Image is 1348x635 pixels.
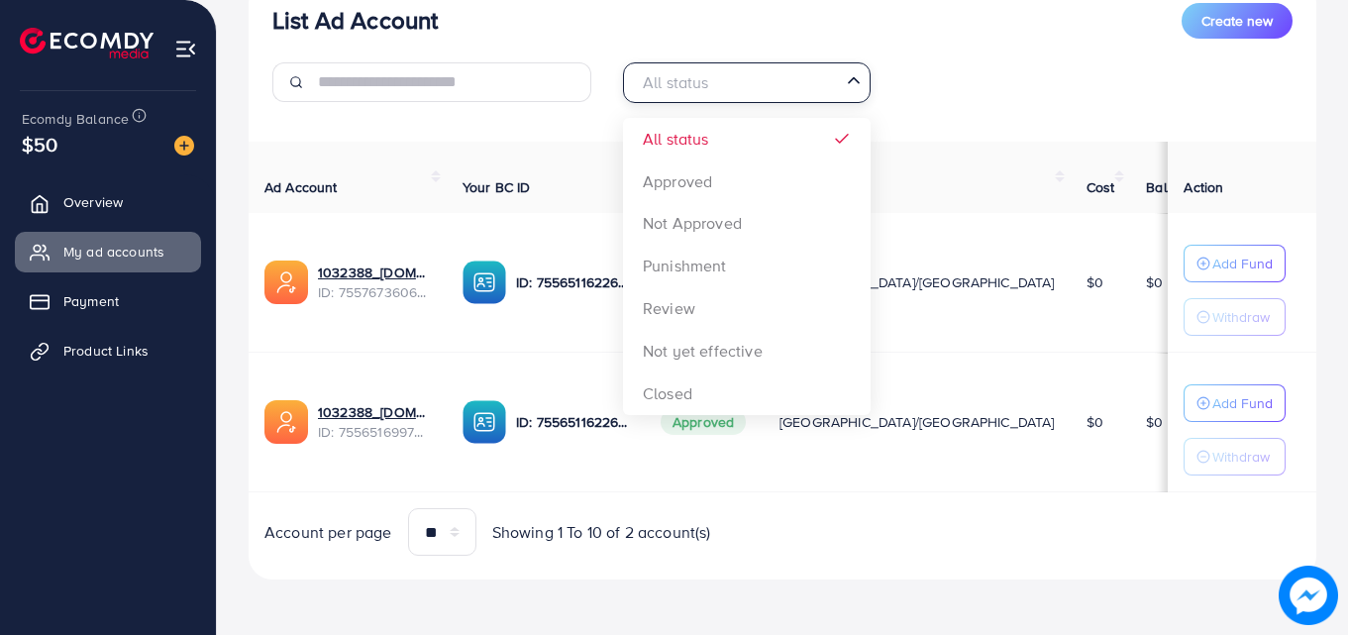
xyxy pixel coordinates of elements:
span: Approved [661,409,746,435]
span: Overview [63,192,123,212]
span: Ecomdy Balance [22,109,129,129]
span: [GEOGRAPHIC_DATA]/[GEOGRAPHIC_DATA] [779,412,1055,432]
span: Time Zone [779,177,846,197]
a: 1032388_[DOMAIN_NAME]_1759658022401 [318,263,431,282]
h3: List Ad Account [272,6,438,35]
span: [GEOGRAPHIC_DATA]/[GEOGRAPHIC_DATA] [779,272,1055,292]
span: Product Links [63,341,149,361]
span: Ad Account [264,177,338,197]
span: Ad Account Status [661,158,734,197]
span: $0 [1146,272,1163,292]
p: ID: 7556511622665945105 [516,410,629,434]
button: Withdraw [1184,438,1286,476]
div: <span class='underline'>1032388_styleden.shop_1759658022401</span></br>7557673606067683345 [318,263,431,303]
img: logo [20,28,154,58]
img: image [1279,566,1338,625]
img: menu [174,38,197,60]
span: Payment [63,291,119,311]
span: ID: 7556516997920604178 [318,422,431,442]
span: Cost [1087,177,1115,197]
img: ic-ba-acc.ded83a64.svg [463,261,506,304]
span: Create new [1201,11,1273,31]
span: ID: 7557673606067683345 [318,282,431,302]
span: Showing 1 To 10 of 2 account(s) [492,521,711,544]
span: Approved [661,269,746,295]
img: ic-ba-acc.ded83a64.svg [463,400,506,444]
a: Payment [15,281,201,321]
div: <span class='underline'>1032388_stylenden.shop_1759388818810</span></br>7556516997920604178 [318,402,431,443]
span: Action [1184,177,1223,197]
span: $50 [22,130,57,159]
span: My ad accounts [63,242,164,262]
button: Withdraw [1184,298,1286,336]
span: $0 [1087,272,1103,292]
a: Product Links [15,331,201,370]
img: ic-ads-acc.e4c84228.svg [264,400,308,444]
p: Add Fund [1212,391,1273,415]
p: Withdraw [1212,445,1270,469]
p: Withdraw [1212,305,1270,329]
img: image [174,136,194,156]
a: 1032388_[DOMAIN_NAME]_1759388818810 [318,402,431,422]
p: ID: 7556511622665945105 [516,270,629,294]
a: My ad accounts [15,232,201,271]
div: Search for option [623,62,871,103]
span: $0 [1146,412,1163,432]
span: Balance [1146,177,1198,197]
img: ic-ads-acc.e4c84228.svg [264,261,308,304]
button: Add Fund [1184,245,1286,282]
span: Account per page [264,521,392,544]
a: Overview [15,182,201,222]
span: $0 [1087,412,1103,432]
span: Your BC ID [463,177,531,197]
button: Add Fund [1184,384,1286,422]
input: Search for option [632,67,839,98]
p: Add Fund [1212,252,1273,275]
button: Create new [1182,3,1293,39]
